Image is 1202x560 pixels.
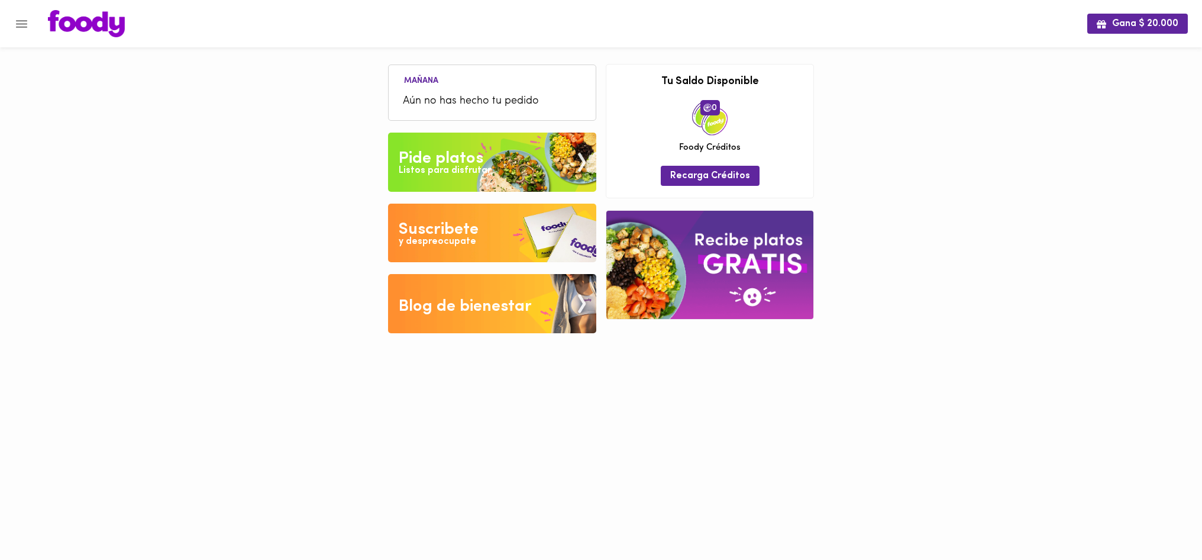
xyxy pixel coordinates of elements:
[399,164,491,178] div: Listos para disfrutar
[48,10,125,37] img: logo.png
[388,274,596,333] img: Blog de bienestar
[395,74,448,85] li: Mañana
[661,166,760,185] button: Recarga Créditos
[399,235,476,249] div: y despreocupate
[703,104,712,112] img: foody-creditos.png
[1133,491,1190,548] iframe: Messagebird Livechat Widget
[399,295,532,318] div: Blog de bienestar
[606,211,813,319] img: referral-banner.png
[670,170,750,182] span: Recarga Créditos
[7,9,36,38] button: Menu
[1097,18,1178,30] span: Gana $ 20.000
[399,218,479,242] div: Suscribete
[1087,14,1188,33] button: Gana $ 20.000
[700,100,720,115] span: 0
[399,147,483,170] div: Pide platos
[388,204,596,263] img: Disfruta bajar de peso
[679,141,741,154] span: Foody Créditos
[403,94,581,110] span: Aún no has hecho tu pedido
[615,76,804,88] h3: Tu Saldo Disponible
[388,133,596,192] img: Pide un Platos
[692,100,728,136] img: credits-package.png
